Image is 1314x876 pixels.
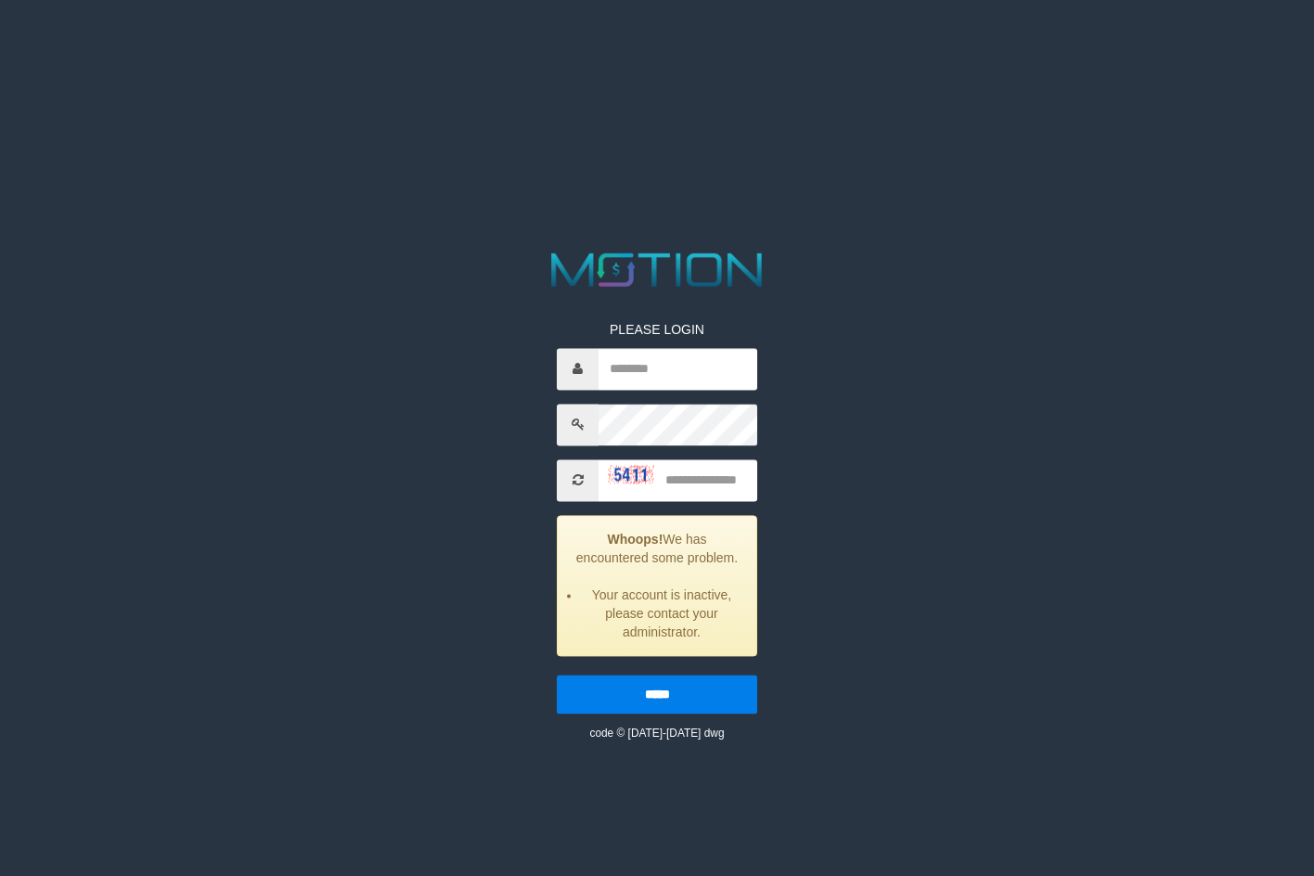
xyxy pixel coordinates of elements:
[589,727,724,740] small: code © [DATE]-[DATE] dwg
[557,320,757,339] p: PLEASE LOGIN
[608,466,654,484] img: captcha
[581,586,742,641] li: Your account is inactive, please contact your administrator.
[542,247,772,292] img: MOTION_logo.png
[557,515,757,656] div: We has encountered some problem.
[607,532,663,547] strong: Whoops!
